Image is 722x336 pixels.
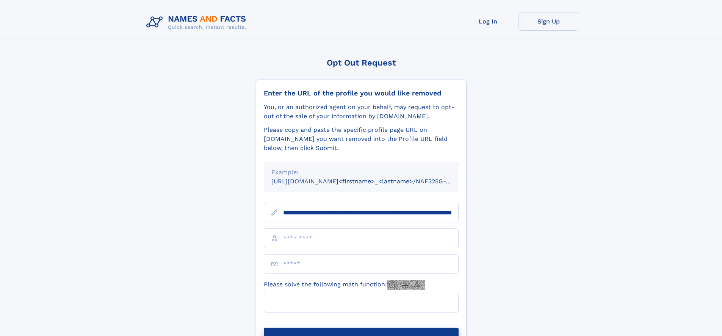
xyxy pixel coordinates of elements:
[458,12,518,31] a: Log In
[264,125,459,153] div: Please copy and paste the specific profile page URL on [DOMAIN_NAME] you want removed into the Pr...
[256,58,467,67] div: Opt Out Request
[264,89,459,97] div: Enter the URL of the profile you would like removed
[271,178,473,185] small: [URL][DOMAIN_NAME]<firstname>_<lastname>/NAF325G-xxxxxxxx
[271,168,451,177] div: Example:
[264,103,459,121] div: You, or an authorized agent on your behalf, may request to opt-out of the sale of your informatio...
[264,280,425,290] label: Please solve the following math function:
[143,12,252,33] img: Logo Names and Facts
[518,12,579,31] a: Sign Up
